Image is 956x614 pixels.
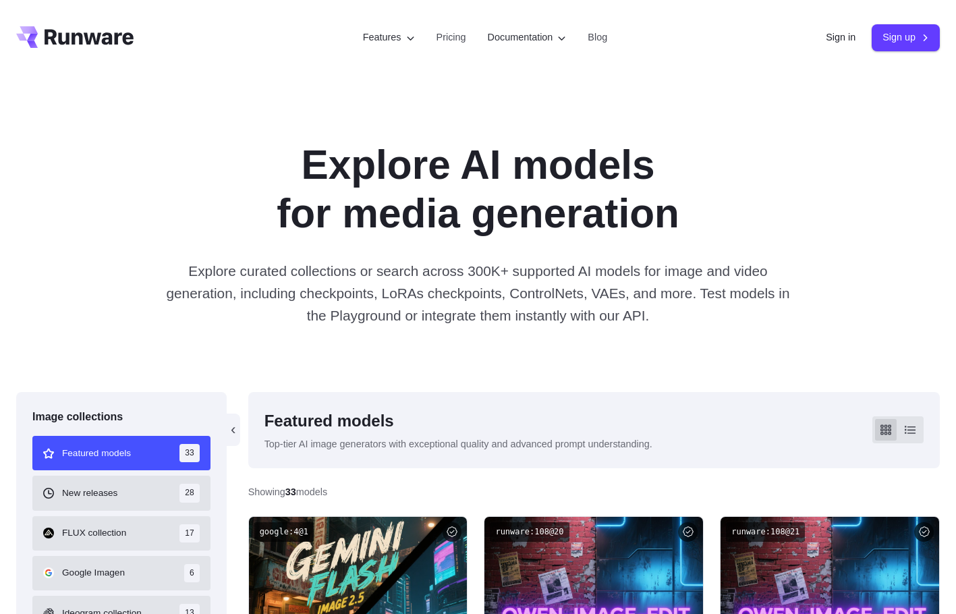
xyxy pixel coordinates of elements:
span: 6 [184,564,200,582]
label: Features [363,30,415,45]
span: FLUX collection [62,526,126,540]
a: Sign in [826,30,855,45]
code: runware:108@20 [490,522,569,542]
div: Featured models [264,408,652,434]
h1: Explore AI models for media generation [109,140,847,238]
button: FLUX collection 17 [32,516,210,551]
a: Blog [588,30,607,45]
a: Sign up [872,24,940,51]
code: runware:108@21 [726,522,805,542]
button: Featured models 33 [32,436,210,470]
button: New releases 28 [32,476,210,510]
div: Image collections [32,408,210,426]
a: Go to / [16,26,134,48]
button: Google Imagen 6 [32,556,210,590]
a: Pricing [437,30,466,45]
span: 17 [179,524,199,542]
label: Documentation [488,30,567,45]
span: 28 [179,484,199,502]
button: ‹ [227,414,240,446]
p: Explore curated collections or search across 300K+ supported AI models for image and video genera... [154,260,801,327]
strong: 33 [285,486,296,497]
span: Google Imagen [62,565,125,580]
span: 33 [179,444,199,462]
span: Featured models [62,446,131,461]
span: New releases [62,486,117,501]
div: Showing models [248,484,328,500]
p: Top-tier AI image generators with exceptional quality and advanced prompt understanding. [264,437,652,452]
code: google:4@1 [254,522,314,542]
